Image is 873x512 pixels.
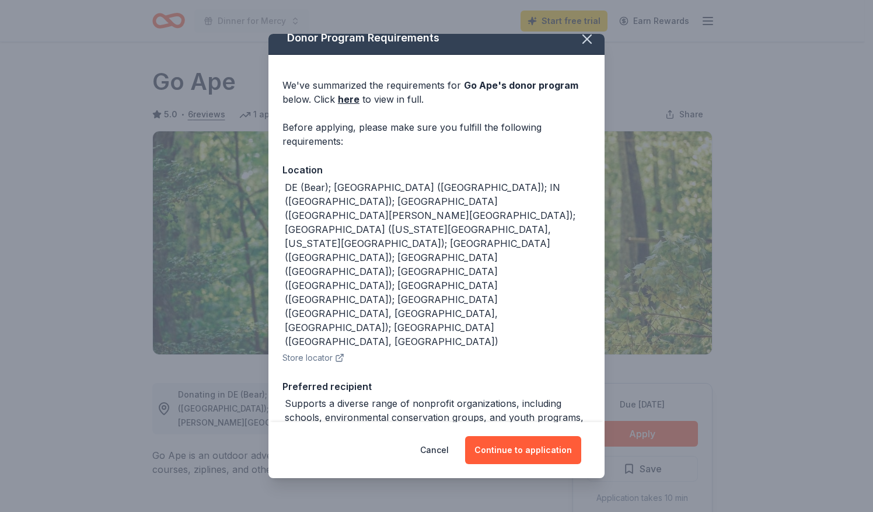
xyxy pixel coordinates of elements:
div: Donor Program Requirements [268,22,605,55]
div: We've summarized the requirements for below. Click to view in full. [282,78,591,106]
button: Continue to application [465,436,581,464]
button: Cancel [420,436,449,464]
div: DE (Bear); [GEOGRAPHIC_DATA] ([GEOGRAPHIC_DATA]); IN ([GEOGRAPHIC_DATA]); [GEOGRAPHIC_DATA] ([GEO... [285,180,591,349]
div: Preferred recipient [282,379,591,394]
span: Go Ape 's donor program [464,79,578,91]
button: Store locator [282,351,344,365]
div: Location [282,162,591,177]
a: here [338,92,359,106]
div: Before applying, please make sure you fulfill the following requirements: [282,120,591,148]
div: Supports a diverse range of nonprofit organizations, including schools, environmental conservatio... [285,396,591,438]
